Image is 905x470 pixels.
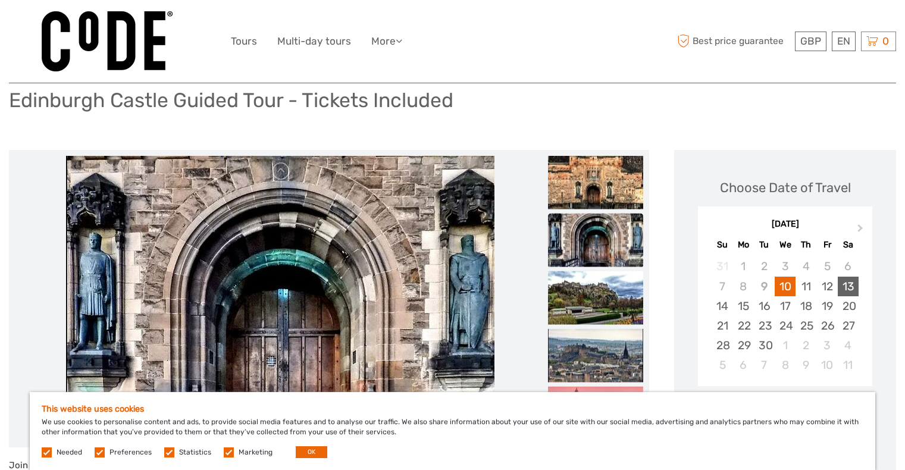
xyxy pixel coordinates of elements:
div: Choose Thursday, October 2nd, 2025 [796,336,816,355]
button: Open LiveChat chat widget [137,18,151,33]
div: Choose Monday, September 15th, 2025 [733,296,754,316]
div: Choose Sunday, October 5th, 2025 [712,355,732,375]
img: 695ae707ac544b22a2af456d6f171c3f_slider_thumbnail.jpg [548,214,643,267]
div: [DATE] [698,218,872,231]
label: Preferences [109,447,152,458]
span: GBP [800,35,821,47]
div: Choose Monday, September 29th, 2025 [733,336,754,355]
span: Best price guarantee [674,32,792,51]
div: Choose Tuesday, October 7th, 2025 [754,355,775,375]
div: Choose Tuesday, September 23rd, 2025 [754,316,775,336]
div: Not available Sunday, September 7th, 2025 [712,277,732,296]
div: Choose Friday, October 10th, 2025 [816,355,837,375]
label: Needed [57,447,82,458]
div: Tu [754,237,775,253]
div: Choose Wednesday, September 24th, 2025 [775,316,796,336]
button: Next Month [852,221,871,240]
div: Not available Saturday, September 6th, 2025 [838,256,859,276]
div: Choose Saturday, September 13th, 2025 [838,277,859,296]
div: Choose Thursday, September 18th, 2025 [796,296,816,316]
div: Choose Friday, September 12th, 2025 [816,277,837,296]
div: Not available Tuesday, September 2nd, 2025 [754,256,775,276]
div: We [775,237,796,253]
div: Choose Monday, September 22nd, 2025 [733,316,754,336]
button: OK [296,446,327,458]
img: 695ae707ac544b22a2af456d6f171c3f_main_slider.jpg [66,156,494,441]
img: 992-d66cb919-c786-410f-a8a5-821cd0571317_logo_big.jpg [42,11,173,71]
div: Choose Sunday, September 21st, 2025 [712,316,732,336]
div: Su [712,237,732,253]
div: Choose Saturday, September 27th, 2025 [838,316,859,336]
div: Choose Tuesday, September 16th, 2025 [754,296,775,316]
div: Choose Saturday, October 11th, 2025 [838,355,859,375]
label: Statistics [179,447,211,458]
img: ec1ecf12d5234798abc3f8d6b113b3e4_slider_thumbnail.jpg [548,156,643,209]
div: Not available Monday, September 8th, 2025 [733,277,754,296]
div: Not available Thursday, September 4th, 2025 [796,256,816,276]
img: 1521f74e24ef40dba99dfc4ca077dd63_slider_thumbnail.jpg [548,329,643,383]
div: We use cookies to personalise content and ads, to provide social media features and to analyse ou... [30,392,875,470]
p: We're away right now. Please check back later! [17,21,134,30]
h5: This website uses cookies [42,404,863,414]
div: Choose Friday, September 19th, 2025 [816,296,837,316]
span: 0 [881,35,891,47]
div: Not available Sunday, August 31st, 2025 [712,256,732,276]
div: Not available Tuesday, September 9th, 2025 [754,277,775,296]
div: EN [832,32,856,51]
div: Choose Wednesday, October 8th, 2025 [775,355,796,375]
div: Choose Friday, October 3rd, 2025 [816,336,837,355]
div: Choose Sunday, September 14th, 2025 [712,296,732,316]
div: Choose Tuesday, September 30th, 2025 [754,336,775,355]
div: Choose Thursday, October 9th, 2025 [796,355,816,375]
label: Marketing [239,447,273,458]
div: Choose Wednesday, September 10th, 2025 [775,277,796,296]
div: Choose Friday, September 26th, 2025 [816,316,837,336]
div: Choose Saturday, October 4th, 2025 [838,336,859,355]
div: Choose Saturday, September 20th, 2025 [838,296,859,316]
a: Multi-day tours [277,33,351,50]
div: Th [796,237,816,253]
div: Choose Monday, October 6th, 2025 [733,355,754,375]
div: Choose Thursday, September 25th, 2025 [796,316,816,336]
a: Tours [231,33,257,50]
div: Choose Sunday, September 28th, 2025 [712,336,732,355]
div: Choose Date of Travel [720,178,851,197]
div: Mo [733,237,754,253]
div: Not available Monday, September 1st, 2025 [733,256,754,276]
a: More [371,33,402,50]
div: Not available Wednesday, September 3rd, 2025 [775,256,796,276]
div: Choose Wednesday, October 1st, 2025 [775,336,796,355]
div: Sa [838,237,859,253]
div: month 2025-09 [702,256,869,375]
div: Fr [816,237,837,253]
h1: Edinburgh Castle Guided Tour - Tickets Included [9,88,453,112]
div: Choose Wednesday, September 17th, 2025 [775,296,796,316]
img: 90a8764981c4477d9d12ee122b735e46_slider_thumbnail.jpg [548,271,643,325]
div: Choose Thursday, September 11th, 2025 [796,277,816,296]
img: 26aa5354e4c248ff95fabfa05b0cfab5_slider_thumbnail.jpg [548,387,643,440]
div: Not available Friday, September 5th, 2025 [816,256,837,276]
